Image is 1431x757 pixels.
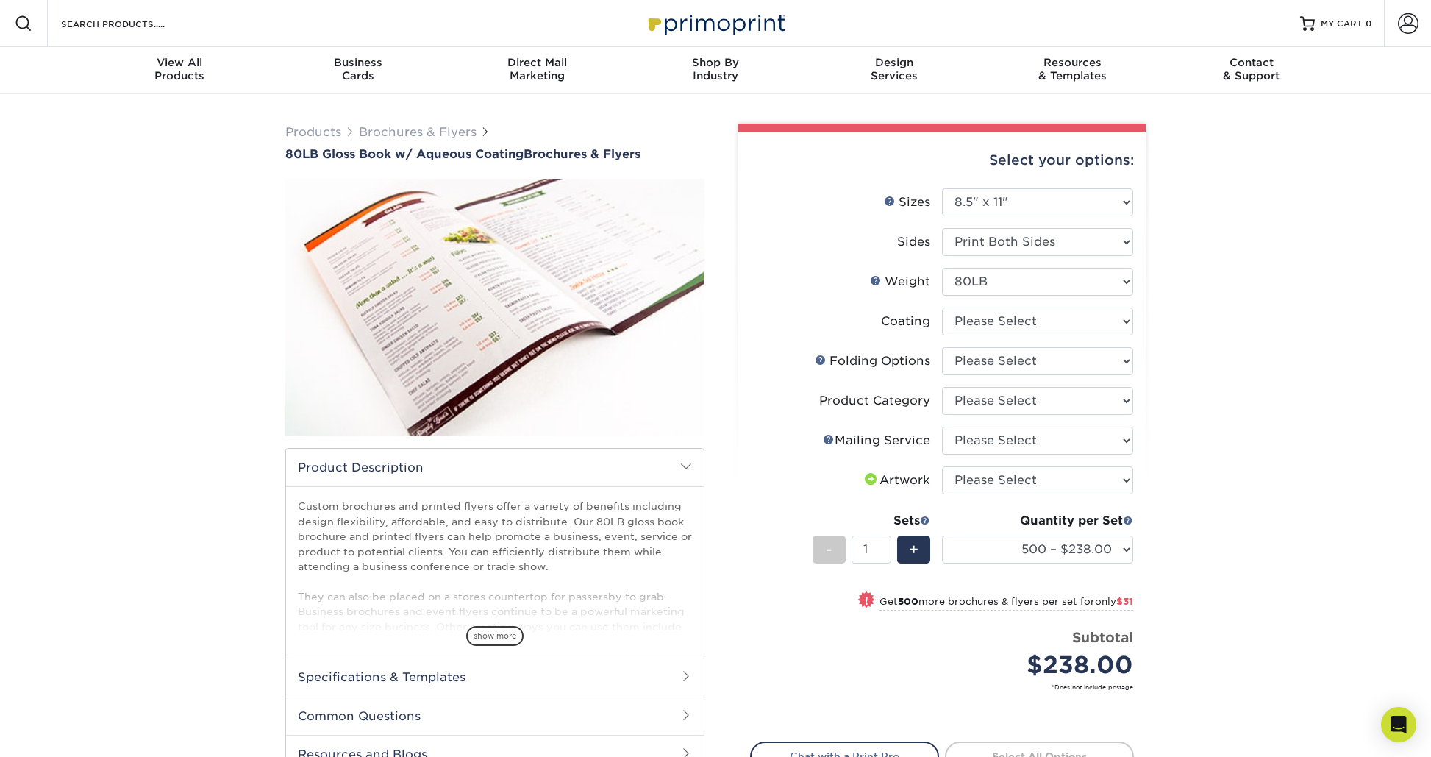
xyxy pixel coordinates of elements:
div: Products [90,56,269,82]
p: Custom brochures and printed flyers offer a variety of benefits including design flexibility, aff... [298,499,692,708]
span: 80LB Gloss Book w/ Aqueous Coating [285,147,524,161]
img: 80LB Gloss Book<br/>w/ Aqueous Coating 01 [285,163,704,452]
a: Shop ByIndustry [627,47,805,94]
span: 0 [1366,18,1372,29]
div: Marketing [448,56,627,82]
h2: Specifications & Templates [286,658,704,696]
span: show more [466,626,524,646]
a: View AllProducts [90,47,269,94]
h2: Common Questions [286,697,704,735]
h2: Product Description [286,449,704,486]
div: Product Category [819,392,930,410]
div: Cards [269,56,448,82]
div: Folding Options [815,352,930,370]
div: Sizes [884,193,930,211]
a: 80LB Gloss Book w/ Aqueous CoatingBrochures & Flyers [285,147,704,161]
a: Brochures & Flyers [359,125,477,139]
span: Direct Mail [448,56,627,69]
span: ! [865,593,868,608]
span: Shop By [627,56,805,69]
div: Select your options: [750,132,1134,188]
span: only [1095,596,1133,607]
span: Resources [983,56,1162,69]
small: Get more brochures & flyers per set for [879,596,1133,611]
a: Direct MailMarketing [448,47,627,94]
div: Coating [881,313,930,330]
strong: 500 [898,596,918,607]
strong: Subtotal [1072,629,1133,645]
a: Contact& Support [1162,47,1341,94]
iframe: Google Customer Reviews [4,712,125,752]
div: Sets [813,512,930,530]
div: Artwork [862,472,930,489]
img: Primoprint [642,7,789,39]
span: MY CART [1321,18,1363,30]
span: $31 [1116,596,1133,607]
span: View All [90,56,269,69]
a: Products [285,125,341,139]
a: BusinessCards [269,47,448,94]
span: Design [804,56,983,69]
span: Contact [1162,56,1341,69]
div: Industry [627,56,805,82]
div: Mailing Service [823,432,930,449]
div: Open Intercom Messenger [1381,707,1416,742]
div: & Support [1162,56,1341,82]
div: Sides [897,233,930,251]
h1: Brochures & Flyers [285,147,704,161]
div: & Templates [983,56,1162,82]
div: Quantity per Set [942,512,1133,530]
a: DesignServices [804,47,983,94]
a: Resources& Templates [983,47,1162,94]
span: Business [269,56,448,69]
input: SEARCH PRODUCTS..... [60,15,203,32]
span: - [826,539,832,561]
span: + [909,539,918,561]
small: *Does not include postage [762,683,1133,692]
div: Weight [870,273,930,291]
div: $238.00 [953,647,1133,683]
div: Services [804,56,983,82]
